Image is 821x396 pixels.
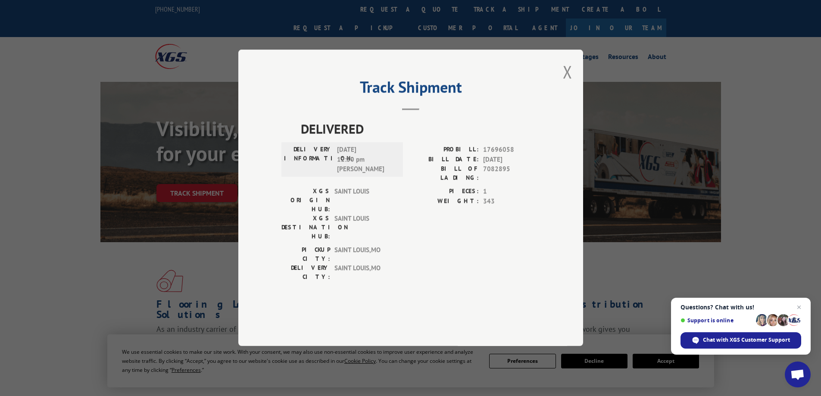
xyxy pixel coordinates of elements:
[681,317,753,324] span: Support is online
[281,264,330,282] label: DELIVERY CITY:
[334,214,393,241] span: SAINT LOUIS
[703,336,790,344] span: Chat with XGS Customer Support
[334,246,393,264] span: SAINT LOUIS , MO
[411,155,479,165] label: BILL DATE:
[411,145,479,155] label: PROBILL:
[334,264,393,282] span: SAINT LOUIS , MO
[284,145,333,175] label: DELIVERY INFORMATION:
[411,187,479,197] label: PIECES:
[281,246,330,264] label: PICKUP CITY:
[411,165,479,183] label: BILL OF LADING:
[483,165,540,183] span: 7082895
[281,187,330,214] label: XGS ORIGIN HUB:
[483,155,540,165] span: [DATE]
[483,187,540,197] span: 1
[334,187,393,214] span: SAINT LOUIS
[785,362,811,387] div: Open chat
[411,196,479,206] label: WEIGHT:
[681,332,801,349] div: Chat with XGS Customer Support
[483,196,540,206] span: 343
[681,304,801,311] span: Questions? Chat with us!
[281,81,540,97] h2: Track Shipment
[301,119,540,139] span: DELIVERED
[281,214,330,241] label: XGS DESTINATION HUB:
[794,302,804,312] span: Close chat
[483,145,540,155] span: 17696058
[563,60,572,83] button: Close modal
[337,145,395,175] span: [DATE] 12:30 pm [PERSON_NAME]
